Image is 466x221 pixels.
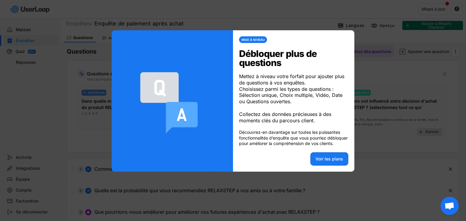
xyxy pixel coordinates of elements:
font: Collectez des données précieuses à des moments clés du parcours client. [239,111,333,124]
font: Voir les plans [316,156,343,161]
font: Découvrez-en davantage sur toutes les puissantes fonctionnalités d’enquête que vous pourriez débl... [239,130,349,146]
div: Ouvrir le chat [441,197,459,215]
font: Choisissez parmi les types de questions : Sélection unique, Choix multiple, Vidéo, Date ou Questi... [239,86,344,105]
font: Mettez à niveau votre forfait pour ajouter plus de questions à vos enquêtes. [239,73,346,86]
button: Voir les plans [310,152,348,166]
font: MISE À NIVEAU [241,38,265,41]
font: Débloquer plus de questions [239,48,319,68]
